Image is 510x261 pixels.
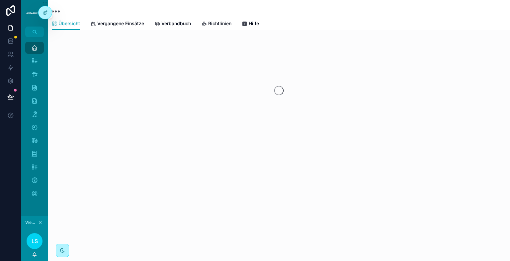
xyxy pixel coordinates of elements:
a: Vergangene Einsätze [91,18,144,31]
a: Richtlinien [202,18,231,31]
a: Hilfe [242,18,259,31]
span: Richtlinien [208,20,231,27]
img: App logo [25,12,44,15]
span: LS [32,237,38,245]
span: Vergangene Einsätze [97,20,144,27]
div: scrollable content [21,37,48,208]
span: Übersicht [58,20,80,27]
a: Übersicht [52,18,80,30]
span: Viewing as Lasse [25,220,37,225]
span: Verbandbuch [161,20,191,27]
span: Hilfe [249,20,259,27]
a: Verbandbuch [155,18,191,31]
